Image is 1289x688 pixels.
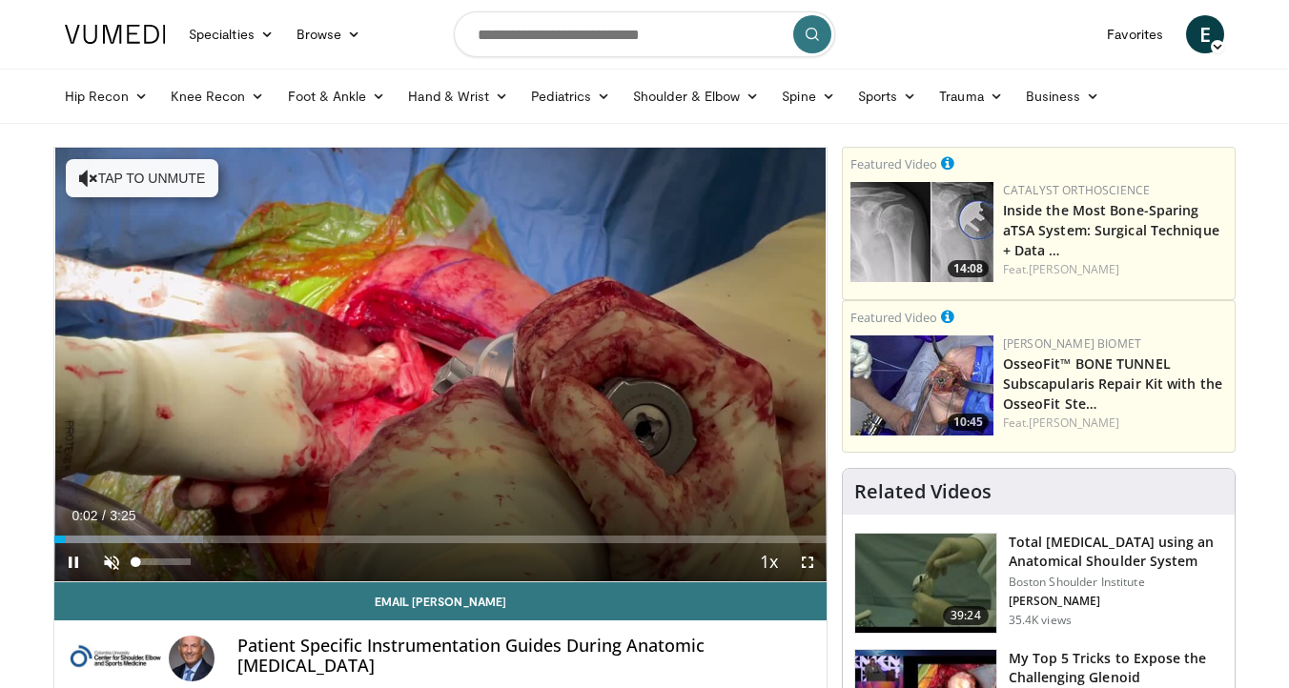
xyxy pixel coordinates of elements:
[1014,77,1112,115] a: Business
[135,558,190,565] div: Volume Level
[850,309,937,326] small: Featured Video
[397,77,520,115] a: Hand & Wrist
[928,77,1014,115] a: Trauma
[750,543,788,581] button: Playback Rate
[850,182,993,282] a: 14:08
[1009,613,1072,628] p: 35.4K views
[454,11,835,57] input: Search topics, interventions
[850,182,993,282] img: 9f15458b-d013-4cfd-976d-a83a3859932f.150x105_q85_crop-smart_upscale.jpg
[237,636,811,677] h4: Patient Specific Instrumentation Guides During Anatomic [MEDICAL_DATA]
[1009,594,1223,609] p: [PERSON_NAME]
[854,480,992,503] h4: Related Videos
[847,77,929,115] a: Sports
[1009,649,1223,687] h3: My Top 5 Tricks to Expose the Challenging Glenoid
[1095,15,1175,53] a: Favorites
[53,77,159,115] a: Hip Recon
[850,335,993,435] img: 2f1af013-60dc-4d4f-a945-c3496bd90c6e.150x105_q85_crop-smart_upscale.jpg
[65,25,166,44] img: VuMedi Logo
[1029,415,1119,431] a: [PERSON_NAME]
[622,77,770,115] a: Shoulder & Elbow
[1003,201,1219,259] a: Inside the Most Bone-Sparing aTSA System: Surgical Technique + Data …
[520,77,622,115] a: Pediatrics
[66,159,218,197] button: Tap to unmute
[177,15,285,53] a: Specialties
[1009,533,1223,571] h3: Total [MEDICAL_DATA] using an Anatomical Shoulder System
[788,543,827,581] button: Fullscreen
[1186,15,1224,53] a: E
[72,508,97,523] span: 0:02
[1003,335,1141,352] a: [PERSON_NAME] Biomet
[850,155,937,172] small: Featured Video
[1003,182,1151,198] a: Catalyst OrthoScience
[854,533,1223,634] a: 39:24 Total [MEDICAL_DATA] using an Anatomical Shoulder System Boston Shoulder Institute [PERSON_...
[855,534,996,633] img: 38824_0000_3.png.150x105_q85_crop-smart_upscale.jpg
[770,77,846,115] a: Spine
[54,543,92,581] button: Pause
[1009,575,1223,590] p: Boston Shoulder Institute
[1029,261,1119,277] a: [PERSON_NAME]
[54,536,827,543] div: Progress Bar
[948,260,989,277] span: 14:08
[54,148,827,582] video-js: Video Player
[92,543,131,581] button: Unmute
[943,606,989,625] span: 39:24
[1003,415,1227,432] div: Feat.
[285,15,373,53] a: Browse
[1003,261,1227,278] div: Feat.
[54,582,827,620] a: Email [PERSON_NAME]
[948,414,989,431] span: 10:45
[159,77,276,115] a: Knee Recon
[102,508,106,523] span: /
[1003,354,1222,413] a: OsseoFit™ BONE TUNNEL Subscapularis Repair Kit with the OsseoFit Ste…
[276,77,398,115] a: Foot & Ankle
[850,335,993,435] a: 10:45
[110,508,135,523] span: 3:25
[70,636,161,681] img: Columbia University's Center for Shoulder, Elbow and Sports Medicine
[169,636,215,681] img: Avatar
